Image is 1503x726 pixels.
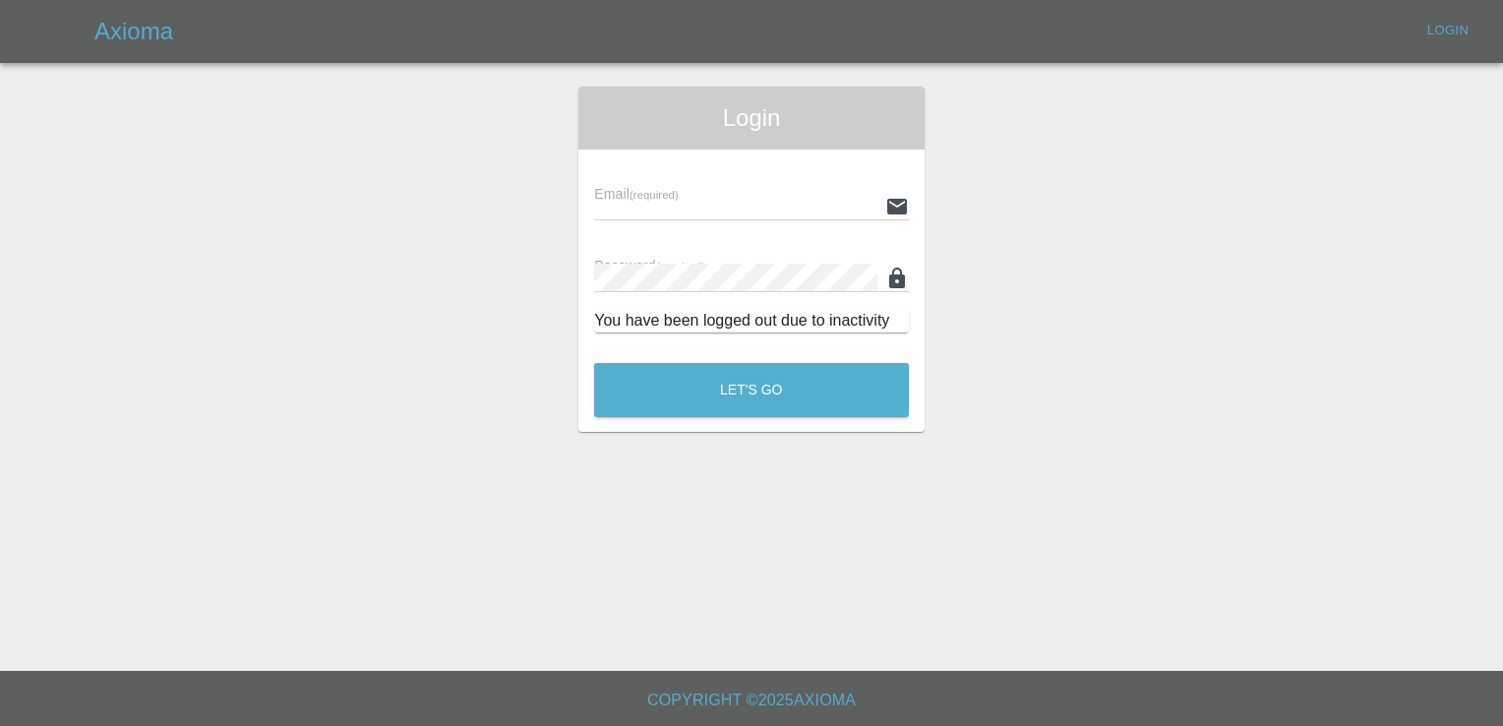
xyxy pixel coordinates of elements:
[630,189,679,201] small: (required)
[594,363,909,417] button: Let's Go
[656,261,705,272] small: (required)
[1416,16,1479,46] a: Login
[594,309,909,333] div: You have been logged out due to inactivity
[594,186,678,202] span: Email
[94,16,173,47] h5: Axioma
[594,102,909,134] span: Login
[16,687,1487,714] h6: Copyright © 2025 Axioma
[594,258,704,273] span: Password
